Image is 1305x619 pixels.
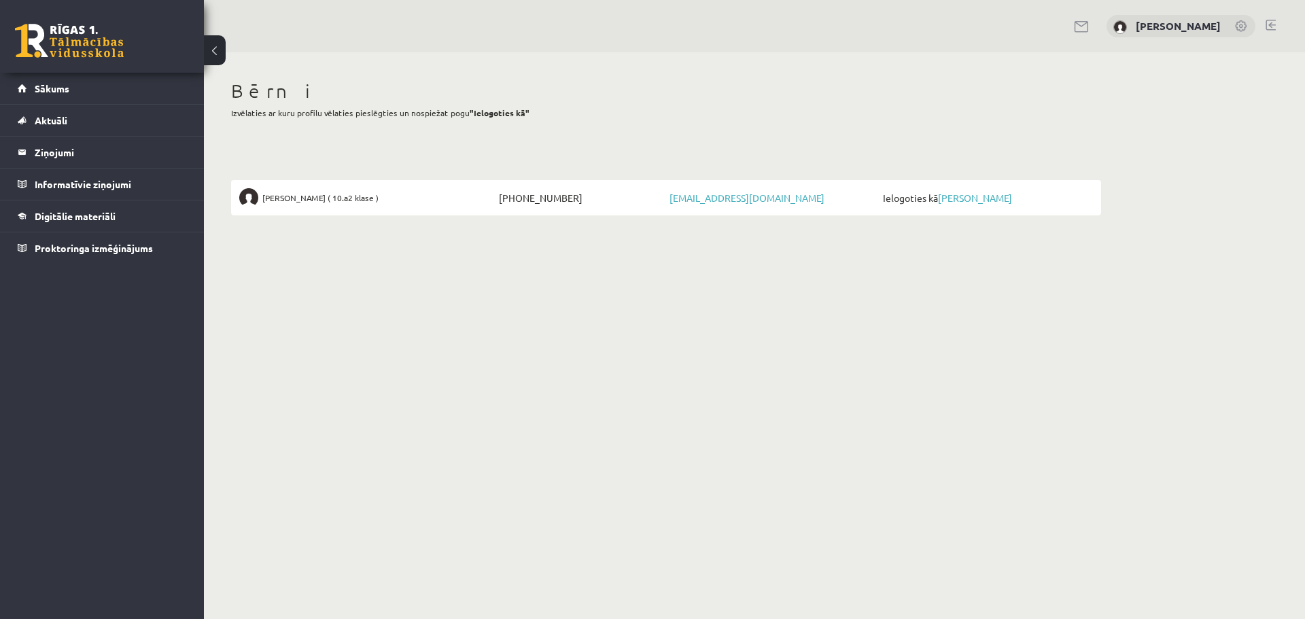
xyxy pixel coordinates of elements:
a: [PERSON_NAME] [938,192,1012,204]
span: Ielogoties kā [880,188,1093,207]
a: Digitālie materiāli [18,200,187,232]
span: Proktoringa izmēģinājums [35,242,153,254]
span: Digitālie materiāli [35,210,116,222]
a: [PERSON_NAME] [1136,19,1221,33]
span: [PHONE_NUMBER] [495,188,666,207]
a: Rīgas 1. Tālmācības vidusskola [15,24,124,58]
a: Informatīvie ziņojumi [18,169,187,200]
p: Izvēlaties ar kuru profilu vēlaties pieslēgties un nospiežat pogu [231,107,1101,119]
span: [PERSON_NAME] ( 10.a2 klase ) [262,188,379,207]
a: Proktoringa izmēģinājums [18,232,187,264]
a: [EMAIL_ADDRESS][DOMAIN_NAME] [669,192,824,204]
a: Sākums [18,73,187,104]
h1: Bērni [231,79,1101,103]
img: Marija Nicmane [239,188,258,207]
span: Aktuāli [35,114,67,126]
span: Sākums [35,82,69,94]
b: "Ielogoties kā" [470,107,529,118]
img: Jānis Nicmanis [1113,20,1127,34]
a: Aktuāli [18,105,187,136]
a: Ziņojumi [18,137,187,168]
legend: Ziņojumi [35,137,187,168]
legend: Informatīvie ziņojumi [35,169,187,200]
